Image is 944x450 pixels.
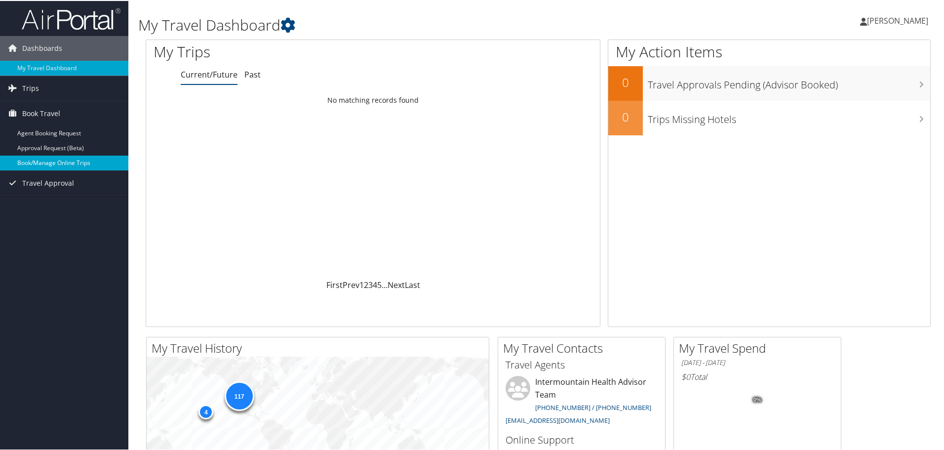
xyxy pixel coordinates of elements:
[753,396,761,402] tspan: 0%
[681,370,833,381] h6: Total
[608,41,930,61] h1: My Action Items
[382,279,388,289] span: …
[608,65,930,100] a: 0Travel Approvals Pending (Advisor Booked)
[506,357,658,371] h3: Travel Agents
[22,75,39,100] span: Trips
[359,279,364,289] a: 1
[506,415,610,424] a: [EMAIL_ADDRESS][DOMAIN_NAME]
[146,90,600,108] td: No matching records found
[326,279,343,289] a: First
[22,35,62,60] span: Dashboards
[368,279,373,289] a: 3
[388,279,405,289] a: Next
[608,73,643,90] h2: 0
[648,107,930,125] h3: Trips Missing Hotels
[860,5,938,35] a: [PERSON_NAME]
[364,279,368,289] a: 2
[608,108,643,124] h2: 0
[679,339,841,356] h2: My Travel Spend
[224,380,254,410] div: 117
[138,14,671,35] h1: My Travel Dashboard
[181,68,237,79] a: Current/Future
[22,100,60,125] span: Book Travel
[244,68,261,79] a: Past
[22,170,74,195] span: Travel Approval
[681,357,833,367] h6: [DATE] - [DATE]
[343,279,359,289] a: Prev
[506,432,658,446] h3: Online Support
[154,41,403,61] h1: My Trips
[198,404,213,418] div: 4
[152,339,489,356] h2: My Travel History
[867,14,928,25] span: [PERSON_NAME]
[22,6,120,30] img: airportal-logo.png
[405,279,420,289] a: Last
[377,279,382,289] a: 5
[501,375,663,428] li: Intermountain Health Advisor Team
[608,100,930,134] a: 0Trips Missing Hotels
[535,402,651,411] a: [PHONE_NUMBER] / [PHONE_NUMBER]
[681,370,690,381] span: $0
[373,279,377,289] a: 4
[648,72,930,91] h3: Travel Approvals Pending (Advisor Booked)
[503,339,665,356] h2: My Travel Contacts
